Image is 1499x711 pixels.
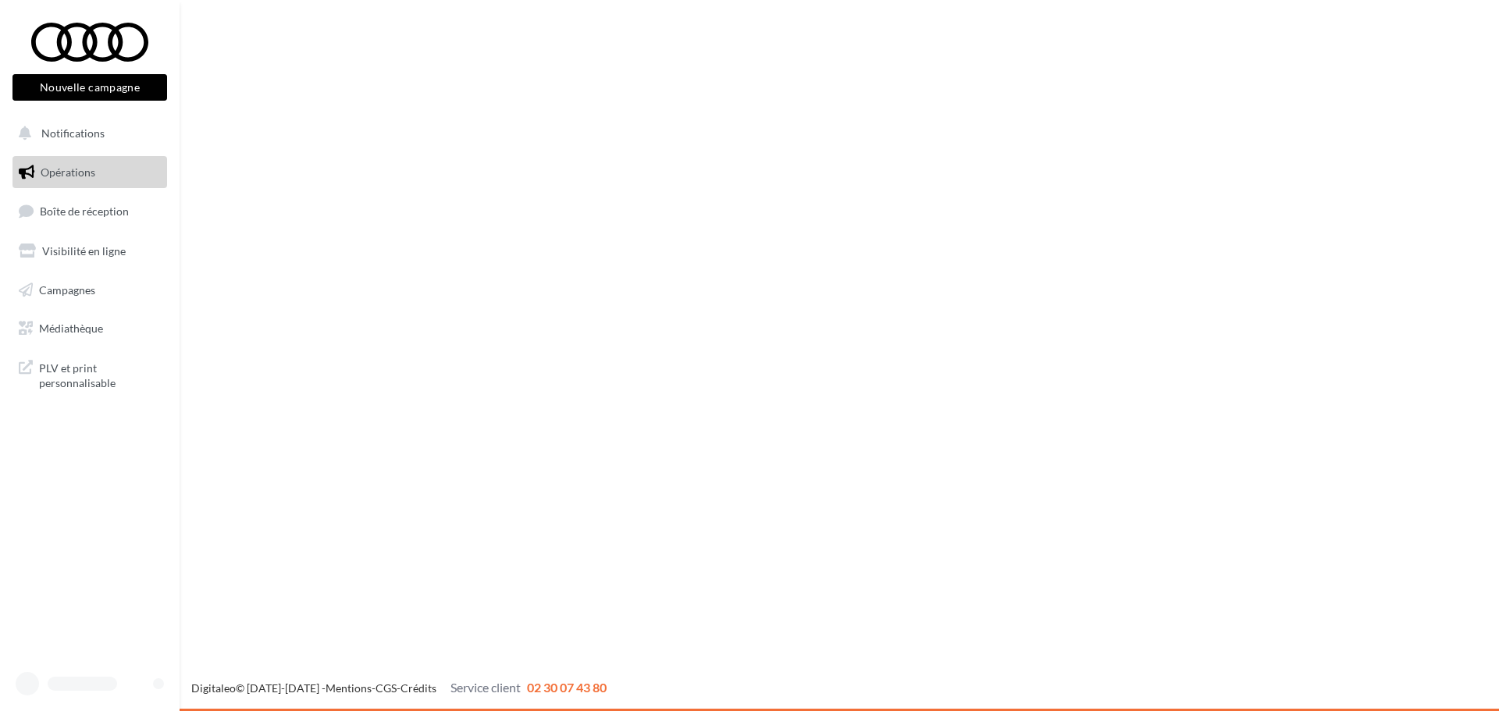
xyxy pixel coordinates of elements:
span: Opérations [41,165,95,179]
span: Boîte de réception [40,204,129,218]
span: Notifications [41,126,105,140]
span: Visibilité en ligne [42,244,126,258]
span: Médiathèque [39,322,103,335]
a: Crédits [401,681,436,695]
a: PLV et print personnalisable [9,351,170,397]
button: Nouvelle campagne [12,74,167,101]
span: 02 30 07 43 80 [527,680,607,695]
a: Digitaleo [191,681,236,695]
a: Campagnes [9,274,170,307]
span: Service client [450,680,521,695]
span: Campagnes [39,283,95,296]
a: Opérations [9,156,170,189]
a: Médiathèque [9,312,170,345]
span: © [DATE]-[DATE] - - - [191,681,607,695]
a: CGS [376,681,397,695]
a: Visibilité en ligne [9,235,170,268]
a: Boîte de réception [9,194,170,228]
button: Notifications [9,117,164,150]
span: PLV et print personnalisable [39,357,161,391]
a: Mentions [326,681,372,695]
